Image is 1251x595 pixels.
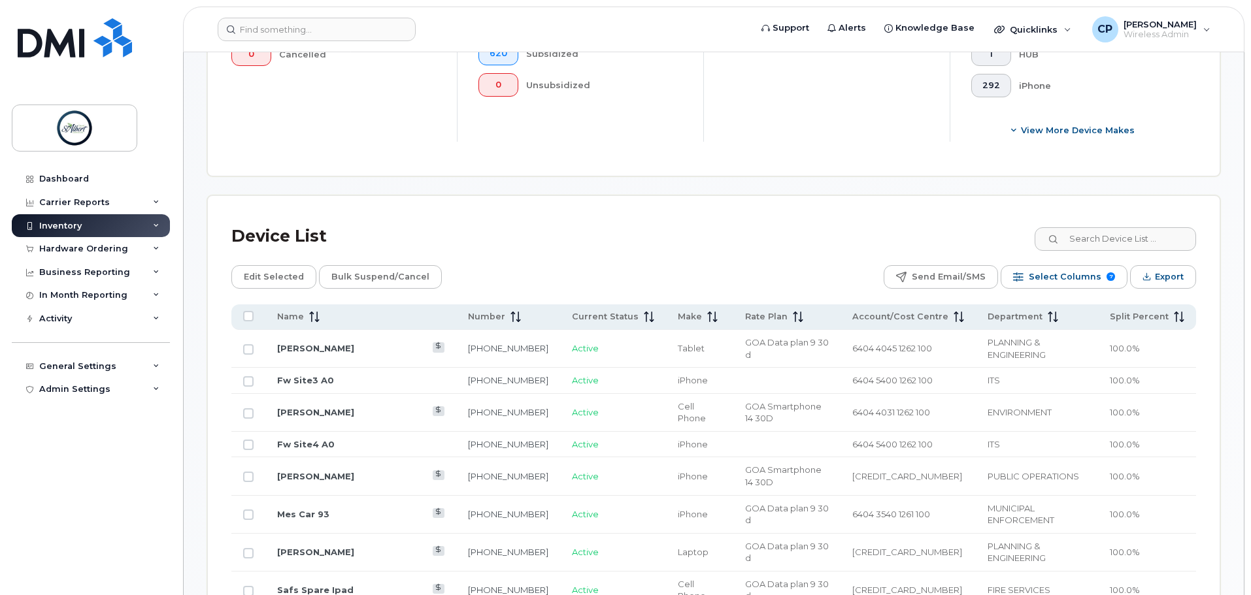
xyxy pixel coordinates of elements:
span: GOA Smartphone 14 30D [745,401,822,424]
a: View Last Bill [433,342,445,352]
span: Rate Plan [745,311,788,323]
span: iPhone [678,439,708,449]
span: Name [277,311,304,323]
a: View Last Bill [433,508,445,518]
button: Bulk Suspend/Cancel [319,265,442,289]
span: Active [572,407,599,417]
a: Knowledge Base [875,15,984,41]
span: [CREDIT_CARD_NUMBER] [852,585,962,595]
div: HUB [1019,42,1176,66]
div: Cancelled [279,42,437,66]
a: [PHONE_NUMBER] [468,407,548,417]
span: Support [773,22,809,35]
a: [PHONE_NUMBER] [468,471,548,481]
span: iPhone [678,471,708,481]
a: [PERSON_NAME] [277,407,354,417]
span: [CREDIT_CARD_NUMBER] [852,471,962,481]
span: GOA Data plan 9 30 d [745,337,829,360]
span: CP [1097,22,1112,37]
span: Active [572,375,599,385]
button: Export [1130,265,1196,289]
span: 292 [982,80,1000,91]
span: FIRE SERVICES [988,585,1050,595]
button: 620 [478,42,518,65]
span: Wireless Admin [1124,29,1197,40]
span: Edit Selected [244,267,304,287]
a: Fw Site3 A0 [277,375,334,385]
span: Cell Phone [678,401,706,424]
button: 0 [231,42,271,66]
span: Knowledge Base [895,22,975,35]
a: View Last Bill [433,584,445,594]
a: Fw Site4 A0 [277,439,335,449]
span: iPhone [678,375,708,385]
span: MUNICIPAL ENFORCEMENT [988,503,1054,526]
a: [PERSON_NAME] [277,343,354,353]
span: PLANNING & ENGINEERING [988,337,1046,360]
span: Active [572,547,599,557]
span: Quicklinks [1010,24,1058,35]
span: Active [572,509,599,519]
a: Alerts [818,15,875,41]
span: 6404 3540 1261 100 [852,509,930,519]
span: Bulk Suspend/Cancel [331,267,429,287]
a: [PHONE_NUMBER] [468,585,548,595]
span: Tablet [678,343,705,353]
span: 6404 4045 1262 100 [852,343,932,353]
span: 620 [490,48,507,59]
span: Make [678,311,702,323]
a: [PHONE_NUMBER] [468,343,548,353]
span: Active [572,471,599,481]
a: Support [752,15,818,41]
span: View More Device Makes [1021,124,1135,137]
span: GOA Smartphone 14 30D [745,464,822,487]
span: 0 [490,80,507,90]
input: Find something... [218,18,416,41]
span: 100.0% [1110,547,1140,557]
div: Subsidized [526,42,683,65]
span: ENVIRONMENT [988,407,1052,417]
span: Laptop [678,547,709,557]
span: Department [988,311,1042,323]
span: 100.0% [1110,375,1140,385]
span: 100.0% [1110,509,1140,519]
button: Edit Selected [231,265,316,289]
span: 100.0% [1110,407,1140,417]
span: 1 [982,49,1000,59]
span: ITS [988,439,1000,449]
span: [CREDIT_CARD_NUMBER] [852,547,962,557]
span: ITS [988,375,1000,385]
span: Current Status [572,311,639,323]
a: View Last Bill [433,470,445,480]
div: iPhone [1019,74,1176,97]
span: Alerts [839,22,866,35]
span: iPhone [678,509,708,519]
div: Unsubsidized [526,73,683,97]
span: Send Email/SMS [912,267,986,287]
div: Device List [231,219,327,253]
input: Search Device List ... [1035,227,1196,251]
span: 0 [242,49,260,59]
span: 100.0% [1110,439,1140,449]
span: Account/Cost Centre [852,311,948,323]
a: View Last Bill [433,546,445,556]
button: 0 [478,73,518,97]
div: Quicklinks [985,16,1080,42]
span: Select Columns [1029,267,1101,287]
button: Send Email/SMS [884,265,998,289]
span: 100.0% [1110,585,1140,595]
a: [PERSON_NAME] [277,471,354,481]
a: [PHONE_NUMBER] [468,439,548,449]
span: GOA Data plan 9 30 d [745,541,829,564]
span: PLANNING & ENGINEERING [988,541,1046,564]
span: Export [1155,267,1184,287]
span: 100.0% [1110,471,1140,481]
button: Select Columns 7 [1001,265,1127,289]
span: GOA Data plan 9 30 d [745,503,829,526]
span: 7 [1107,272,1115,281]
span: 6404 5400 1262 100 [852,375,933,385]
span: PUBLIC OPERATIONS [988,471,1079,481]
span: Active [572,585,599,595]
span: [PERSON_NAME] [1124,19,1197,29]
button: View More Device Makes [971,118,1175,142]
